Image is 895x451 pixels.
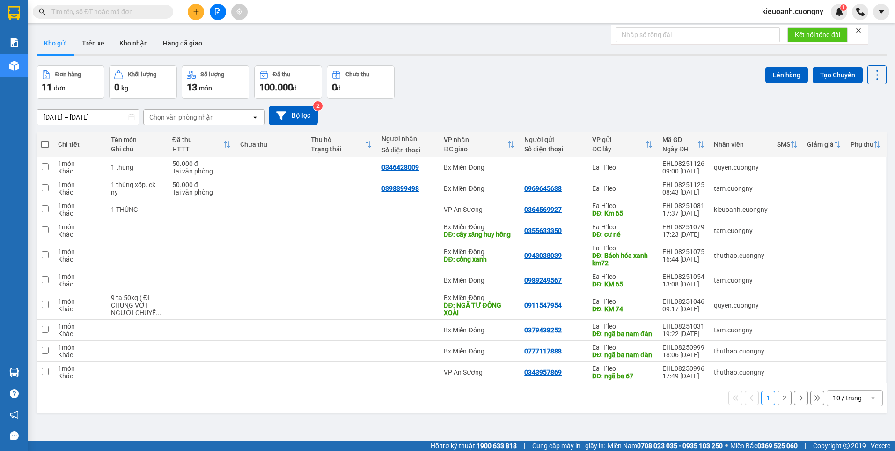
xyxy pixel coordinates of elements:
div: quyen.cuongny [714,164,768,171]
span: Kết nối tổng đài [795,30,840,40]
button: Số lượng13món [182,65,249,99]
span: đ [337,84,341,92]
th: Toggle SortBy [802,132,846,157]
th: Toggle SortBy [772,132,802,157]
button: Kho gửi [37,32,74,54]
div: Chi tiết [58,141,102,148]
div: EHL08250999 [662,344,704,351]
div: 0777117888 [524,347,562,355]
div: Khác [58,256,102,263]
div: Người gửi [524,136,583,143]
div: Khác [58,330,102,338]
div: DĐ: NGÃ TƯ ĐỒNG XOÀI [444,301,515,316]
button: caret-down [873,4,889,20]
div: SMS [777,141,790,148]
div: Khác [58,280,102,288]
div: 08:43 [DATE] [662,188,704,196]
span: | [524,441,525,451]
div: Khác [58,372,102,380]
div: Bx Miền Đông [444,164,515,171]
span: plus [193,8,199,15]
div: 10 / trang [833,393,862,403]
div: 1 thùng [111,164,163,171]
div: 0989249567 [524,277,562,284]
div: Ea H`leo [592,344,653,351]
div: Khác [58,188,102,196]
div: 9 tạ 50kg ( ĐI CHUNG VỚI NGƯỜI CHUYẾN 19H30 ) [111,294,163,316]
span: 11 [42,82,52,93]
div: Nhân viên [714,141,768,148]
div: VP An Sương [444,368,515,376]
strong: 0369 525 060 [757,442,798,450]
div: 1 món [58,181,102,188]
div: 0343957869 [524,368,562,376]
th: Toggle SortBy [439,132,520,157]
div: 1 món [58,248,102,256]
div: DĐ: KM 65 [592,280,653,288]
div: EHL08250996 [662,365,704,372]
strong: 1900 633 818 [477,442,517,450]
div: Số lượng [200,71,224,78]
div: HTTT [172,145,223,153]
div: 1 món [58,273,102,280]
div: DĐ: cổng xanh [444,256,515,263]
span: 1 [842,4,845,11]
div: Số điện thoại [524,145,583,153]
div: 0379438252 [524,326,562,334]
div: Khác [58,231,102,238]
div: quyen.cuongny [714,301,768,309]
div: VP nhận [444,136,507,143]
button: file-add [210,4,226,20]
span: đ [293,84,297,92]
div: DĐ: ngã ba nam đàn [592,351,653,359]
div: 0398399498 [381,185,419,192]
div: 1 món [58,365,102,372]
div: Số điện thoại [381,146,434,154]
div: DĐ: cây xăng huy hồng [444,231,515,238]
div: Khác [58,351,102,359]
div: Ea H`leo [592,244,653,252]
div: 17:37 [DATE] [662,210,704,217]
div: EHL08251125 [662,181,704,188]
span: ⚪️ [725,444,728,448]
div: VP gửi [592,136,646,143]
div: 0969645638 [524,185,562,192]
img: logo-vxr [8,6,20,20]
div: Đơn hàng [55,71,81,78]
div: Ea H`leo [592,365,653,372]
div: 50.000 đ [172,160,231,167]
span: 0 [332,82,337,93]
div: EHL08251081 [662,202,704,210]
div: 1 món [58,298,102,305]
div: 0943038039 [524,252,562,259]
div: Ea H`leo [592,298,653,305]
div: Giảm giá [807,141,834,148]
div: Ea H`leo [592,323,653,330]
div: tam.cuongny [714,326,768,334]
div: 1 món [58,344,102,351]
img: warehouse-icon [9,368,19,377]
input: Nhập số tổng đài [616,27,780,42]
button: Lên hàng [765,67,808,83]
div: Bx Miền Đông [444,223,515,231]
input: Tìm tên, số ĐT hoặc mã đơn [51,7,162,17]
div: 18:06 [DATE] [662,351,704,359]
img: solution-icon [9,38,19,47]
div: 1 thùng xốp. ck ny [111,181,163,196]
div: Ghi chú [111,145,163,153]
div: Bx Miền Đông [444,326,515,334]
div: 09:17 [DATE] [662,305,704,313]
span: Cung cấp máy in - giấy in: [532,441,605,451]
div: Người nhận [381,135,434,143]
button: Tạo Chuyến [813,67,863,83]
div: 0911547954 [524,301,562,309]
button: Đã thu100.000đ [254,65,322,99]
span: question-circle [10,389,19,398]
div: EHL08251031 [662,323,704,330]
div: DĐ: ngã ba nam đàn [592,330,653,338]
div: 1 THÙNG [111,206,163,213]
div: Đã thu [172,136,223,143]
div: kieuoanh.cuongny [714,206,768,213]
div: tam.cuongny [714,227,768,234]
span: file-add [214,8,221,15]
